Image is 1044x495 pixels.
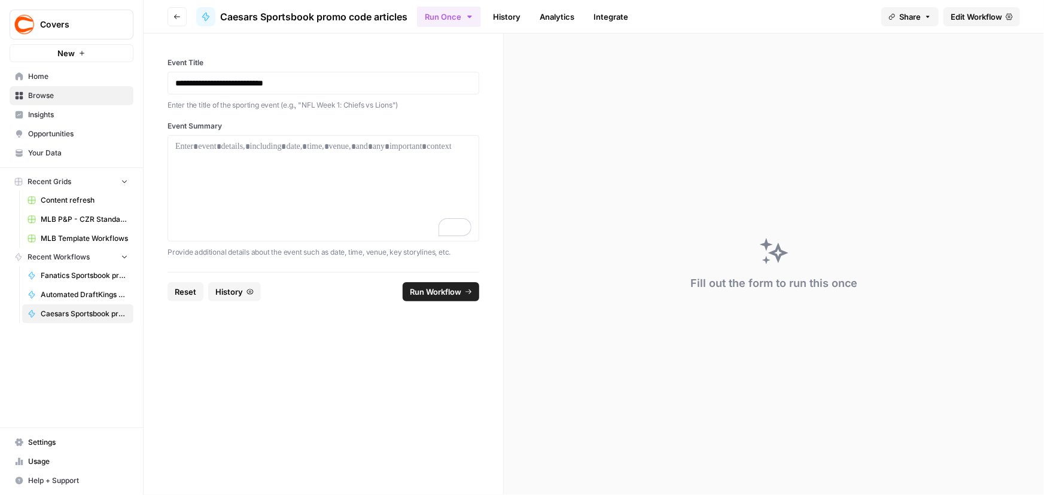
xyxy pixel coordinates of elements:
[41,289,128,300] span: Automated DraftKings promo code articles
[10,10,133,39] button: Workspace: Covers
[410,286,461,298] span: Run Workflow
[22,304,133,323] a: Caesars Sportsbook promo code articles
[690,275,857,292] div: Fill out the form to run this once
[532,7,582,26] a: Analytics
[943,7,1020,26] a: Edit Workflow
[168,121,479,132] label: Event Summary
[220,10,407,24] span: Caesars Sportsbook promo code articles
[28,252,90,262] span: Recent Workflows
[22,266,133,285] a: Fanatics Sportsbook promo articles
[28,475,128,486] span: Help + Support
[22,210,133,229] a: MLB P&P - CZR Standard (Production) Grid
[881,7,939,26] button: Share
[899,11,921,23] span: Share
[168,246,479,258] p: Provide additional details about the event such as date, time, venue, key storylines, etc.
[28,129,128,139] span: Opportunities
[168,99,479,111] p: Enter the title of the sporting event (e.g., "NFL Week 1: Chiefs vs Lions")
[10,471,133,490] button: Help + Support
[22,285,133,304] a: Automated DraftKings promo code articles
[586,7,635,26] a: Integrate
[57,47,75,59] span: New
[10,173,133,191] button: Recent Grids
[403,282,479,301] button: Run Workflow
[196,7,407,26] a: Caesars Sportsbook promo code articles
[10,44,133,62] button: New
[10,67,133,86] a: Home
[175,140,471,236] div: To enrich screen reader interactions, please activate Accessibility in Grammarly extension settings
[41,308,128,319] span: Caesars Sportsbook promo code articles
[41,270,128,281] span: Fanatics Sportsbook promo articles
[28,71,128,82] span: Home
[28,456,128,467] span: Usage
[40,19,112,30] span: Covers
[28,437,128,448] span: Settings
[10,86,133,105] a: Browse
[208,282,261,301] button: History
[10,452,133,471] a: Usage
[486,7,528,26] a: History
[41,233,128,244] span: MLB Template Workflows
[951,11,1002,23] span: Edit Workflow
[10,105,133,124] a: Insights
[168,57,479,68] label: Event Title
[10,143,133,163] a: Your Data
[10,124,133,143] a: Opportunities
[10,248,133,266] button: Recent Workflows
[417,7,481,27] button: Run Once
[28,176,71,187] span: Recent Grids
[10,433,133,452] a: Settings
[22,229,133,248] a: MLB Template Workflows
[41,214,128,225] span: MLB P&P - CZR Standard (Production) Grid
[175,286,196,298] span: Reset
[22,191,133,210] a: Content refresh
[41,195,128,206] span: Content refresh
[28,90,128,101] span: Browse
[28,109,128,120] span: Insights
[14,14,35,35] img: Covers Logo
[168,282,203,301] button: Reset
[28,148,128,158] span: Your Data
[215,286,243,298] span: History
